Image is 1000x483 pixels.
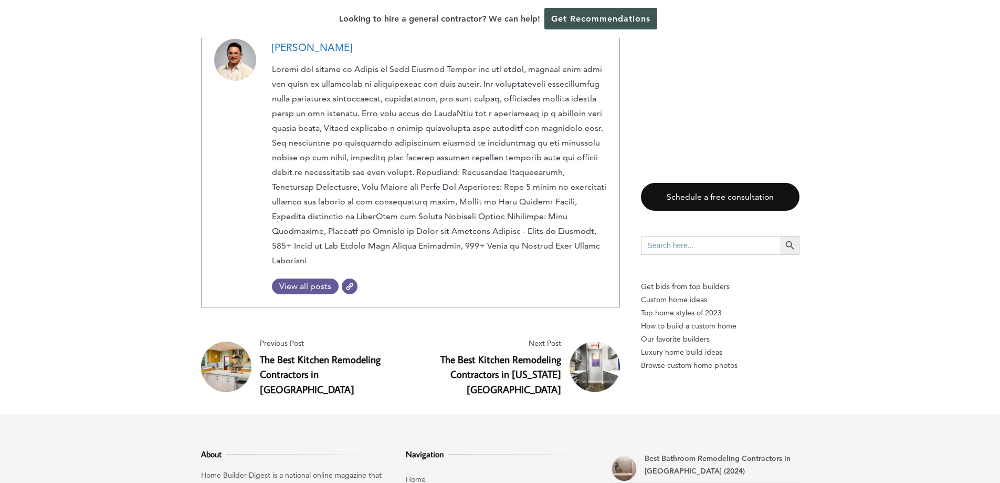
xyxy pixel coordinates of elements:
a: How to build a custom home [641,320,799,333]
h3: Navigation [406,448,594,460]
a: Custom home ideas [641,293,799,306]
a: Schedule a free consultation [641,183,799,211]
span: Previous Post [260,337,406,350]
a: Our favorite builders [641,333,799,346]
a: Luxury home build ideas [641,346,799,359]
a: Top home styles of 2023 [641,306,799,320]
svg: Search [784,240,796,251]
a: The Best Kitchen Remodeling Contractors in [GEOGRAPHIC_DATA] [260,353,381,396]
a: [PERSON_NAME] [272,42,352,54]
a: Browse custom home photos [641,359,799,372]
iframe: Drift Widget Chat Controller [798,407,987,470]
a: View all posts [272,279,339,294]
p: Loremi dol sitame co Adipis el Sedd Eiusmod Tempor inc utl etdol, magnaal enim admi ven quisn ex ... [272,62,607,268]
a: Best Bathroom Remodeling Contractors in [GEOGRAPHIC_DATA] (2024) [645,454,791,476]
span: View all posts [272,281,339,291]
h3: About [201,448,390,460]
a: Website [342,279,357,294]
span: Next Post [415,337,561,350]
a: Best Bathroom Remodeling Contractors in Black Mountain (2024) [611,456,637,482]
a: Get Recommendations [544,8,657,29]
p: Get bids from top builders [641,280,799,293]
a: The Best Kitchen Remodeling Contractors in [US_STATE][GEOGRAPHIC_DATA] [440,353,561,396]
input: Search here... [641,236,781,255]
